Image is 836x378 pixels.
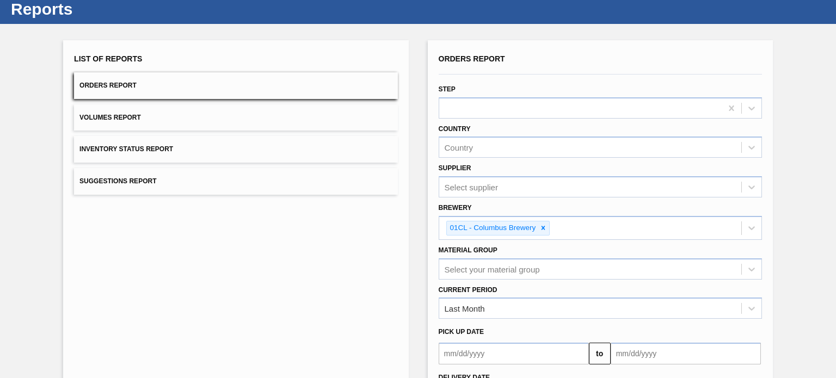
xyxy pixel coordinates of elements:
span: Pick up Date [439,328,484,336]
span: Orders Report [439,54,505,63]
button: Orders Report [74,72,397,99]
span: Volumes Report [79,114,141,121]
div: Country [445,143,474,152]
div: Select supplier [445,183,498,192]
button: Volumes Report [74,104,397,131]
span: Suggestions Report [79,177,156,185]
label: Brewery [439,204,472,212]
label: Material Group [439,246,497,254]
label: Current Period [439,286,497,294]
label: Step [439,85,456,93]
div: Select your material group [445,264,540,274]
span: Inventory Status Report [79,145,173,153]
div: 01CL - Columbus Brewery [447,221,538,235]
button: to [589,343,611,364]
span: List of Reports [74,54,142,63]
input: mm/dd/yyyy [611,343,761,364]
button: Suggestions Report [74,168,397,195]
label: Country [439,125,471,133]
label: Supplier [439,164,471,172]
h1: Reports [11,3,204,15]
span: Orders Report [79,82,137,89]
div: Last Month [445,304,485,313]
button: Inventory Status Report [74,136,397,163]
input: mm/dd/yyyy [439,343,589,364]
